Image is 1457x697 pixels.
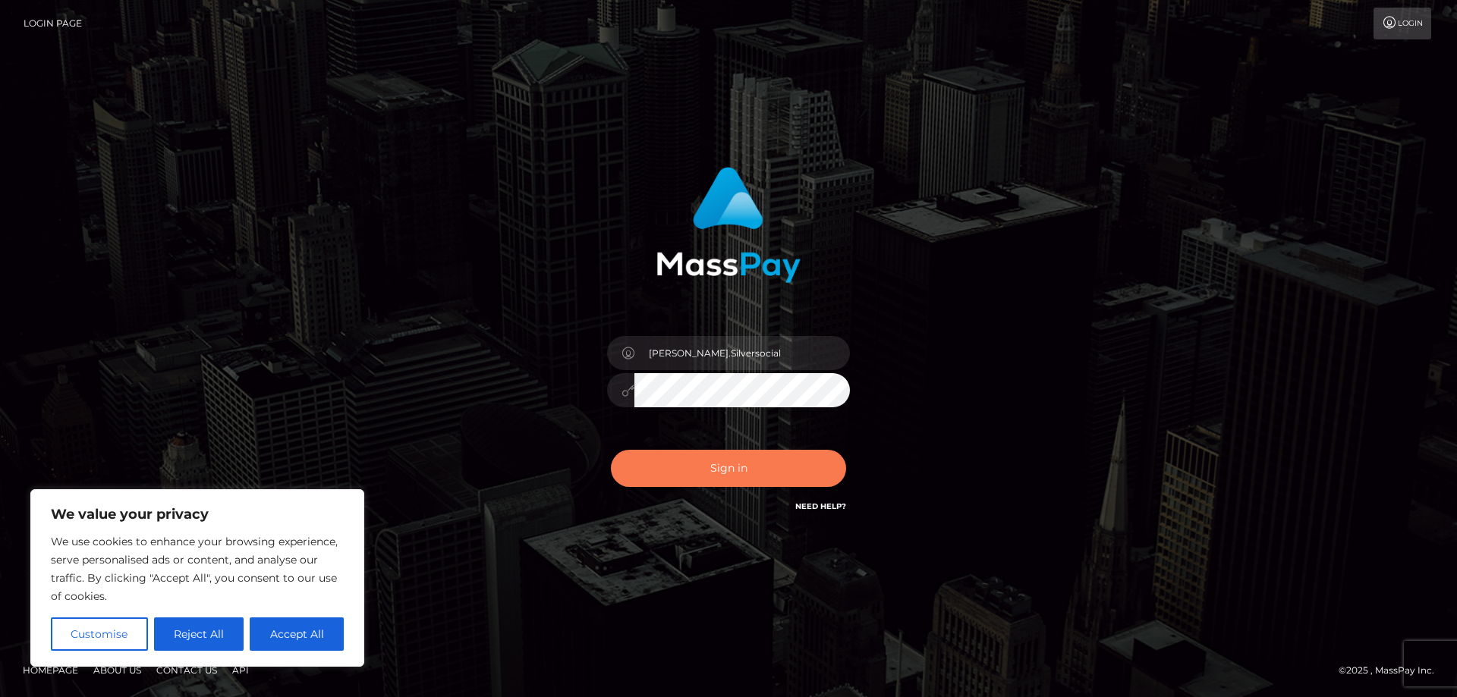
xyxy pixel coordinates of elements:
[87,658,147,682] a: About Us
[24,8,82,39] a: Login Page
[250,617,344,651] button: Accept All
[51,617,148,651] button: Customise
[51,505,344,523] p: We value your privacy
[634,336,850,370] input: Username...
[17,658,84,682] a: Homepage
[154,617,244,651] button: Reject All
[51,532,344,605] p: We use cookies to enhance your browsing experience, serve personalised ads or content, and analys...
[656,167,801,283] img: MassPay Login
[30,489,364,667] div: We value your privacy
[1339,662,1446,679] div: © 2025 , MassPay Inc.
[226,658,255,682] a: API
[150,658,223,682] a: Contact Us
[1374,8,1431,39] a: Login
[795,501,846,511] a: Need Help?
[611,450,846,487] button: Sign in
